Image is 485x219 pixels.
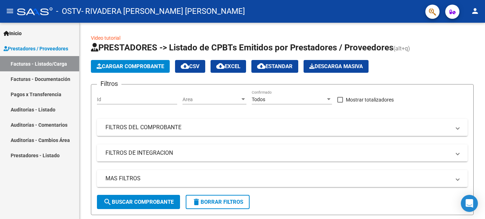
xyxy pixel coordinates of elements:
mat-panel-title: FILTROS DEL COMPROBANTE [105,124,451,131]
button: Buscar Comprobante [97,195,180,209]
span: CSV [181,63,200,70]
button: EXCEL [211,60,246,73]
mat-panel-title: MAS FILTROS [105,175,451,182]
span: - RIVADERA [PERSON_NAME] [PERSON_NAME] [81,4,245,19]
span: Mostrar totalizadores [346,95,394,104]
mat-icon: person [471,7,479,15]
mat-panel-title: FILTROS DE INTEGRACION [105,149,451,157]
mat-icon: cloud_download [181,62,189,70]
mat-expansion-panel-header: MAS FILTROS [97,170,468,187]
app-download-masive: Descarga masiva de comprobantes (adjuntos) [304,60,369,73]
mat-icon: search [103,198,112,206]
span: Area [182,97,240,103]
button: Cargar Comprobante [91,60,170,73]
span: PRESTADORES -> Listado de CPBTs Emitidos por Prestadores / Proveedores [91,43,393,53]
button: CSV [175,60,205,73]
button: Borrar Filtros [186,195,250,209]
a: Video tutorial [91,35,120,41]
mat-icon: delete [192,198,201,206]
div: Open Intercom Messenger [461,195,478,212]
span: Todos [252,97,265,102]
mat-icon: cloud_download [257,62,266,70]
span: Prestadores / Proveedores [4,45,68,53]
button: Descarga Masiva [304,60,369,73]
button: Estandar [251,60,298,73]
span: - OSTV [56,4,81,19]
span: (alt+q) [393,45,410,52]
span: EXCEL [216,63,240,70]
span: Borrar Filtros [192,199,243,205]
span: Buscar Comprobante [103,199,174,205]
mat-icon: cloud_download [216,62,225,70]
h3: Filtros [97,79,121,89]
span: Descarga Masiva [309,63,363,70]
mat-icon: menu [6,7,14,15]
span: Inicio [4,29,22,37]
mat-expansion-panel-header: FILTROS DEL COMPROBANTE [97,119,468,136]
span: Estandar [257,63,293,70]
span: Cargar Comprobante [97,63,164,70]
mat-expansion-panel-header: FILTROS DE INTEGRACION [97,144,468,161]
